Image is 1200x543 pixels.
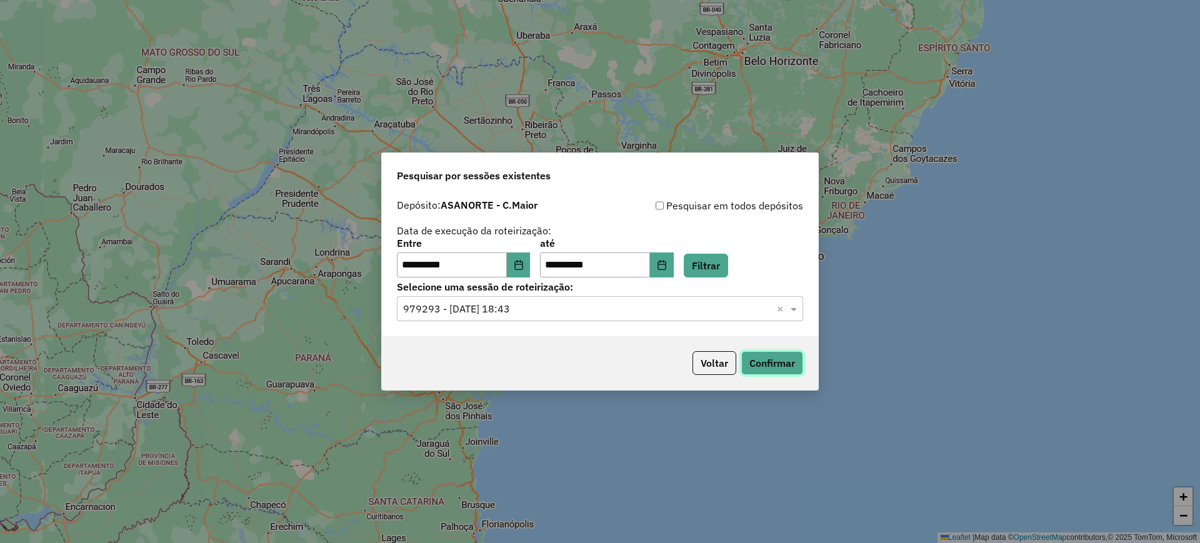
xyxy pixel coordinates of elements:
label: Selecione uma sessão de roteirização: [397,279,803,294]
button: Filtrar [684,254,728,277]
button: Choose Date [507,252,531,277]
span: Clear all [777,301,787,316]
label: Data de execução da roteirização: [397,223,551,238]
label: até [540,236,673,251]
div: Pesquisar em todos depósitos [600,198,803,213]
span: Pesquisar por sessões existentes [397,168,551,183]
button: Voltar [692,351,736,375]
label: Entre [397,236,530,251]
button: Choose Date [650,252,674,277]
button: Confirmar [741,351,803,375]
strong: ASANORTE - C.Maior [441,199,537,211]
label: Depósito: [397,197,537,212]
